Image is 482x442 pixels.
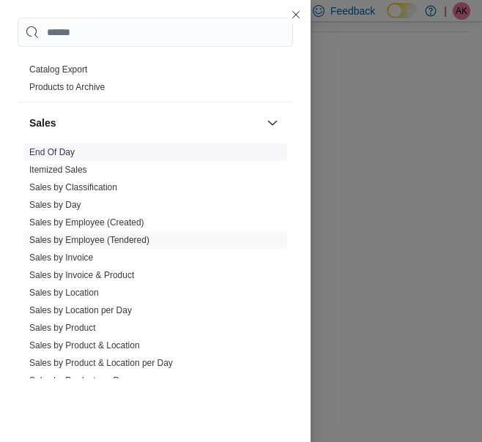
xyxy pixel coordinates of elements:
[29,165,87,175] a: Itemized Sales
[29,375,129,386] span: Sales by Product per Day
[29,199,81,211] span: Sales by Day
[29,252,93,263] a: Sales by Invoice
[29,252,93,263] span: Sales by Invoice
[29,375,129,386] a: Sales by Product per Day
[29,270,134,280] a: Sales by Invoice & Product
[29,287,99,299] span: Sales by Location
[29,234,149,246] span: Sales by Employee (Tendered)
[29,340,140,351] span: Sales by Product & Location
[29,81,105,93] span: Products to Archive
[29,357,173,369] span: Sales by Product & Location per Day
[18,61,293,102] div: Products
[29,322,96,334] span: Sales by Product
[29,146,75,158] span: End Of Day
[29,200,81,210] a: Sales by Day
[29,323,96,333] a: Sales by Product
[29,340,140,351] a: Sales by Product & Location
[29,217,144,228] a: Sales by Employee (Created)
[29,358,173,368] a: Sales by Product & Location per Day
[29,305,132,315] a: Sales by Location per Day
[18,143,293,395] div: Sales
[29,82,105,92] a: Products to Archive
[29,164,87,176] span: Itemized Sales
[29,288,99,298] a: Sales by Location
[29,269,134,281] span: Sales by Invoice & Product
[264,114,281,132] button: Sales
[29,116,261,130] button: Sales
[29,116,56,130] h3: Sales
[29,147,75,157] a: End Of Day
[29,64,87,75] a: Catalog Export
[29,182,117,192] a: Sales by Classification
[29,235,149,245] a: Sales by Employee (Tendered)
[287,6,305,23] button: Close this dialog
